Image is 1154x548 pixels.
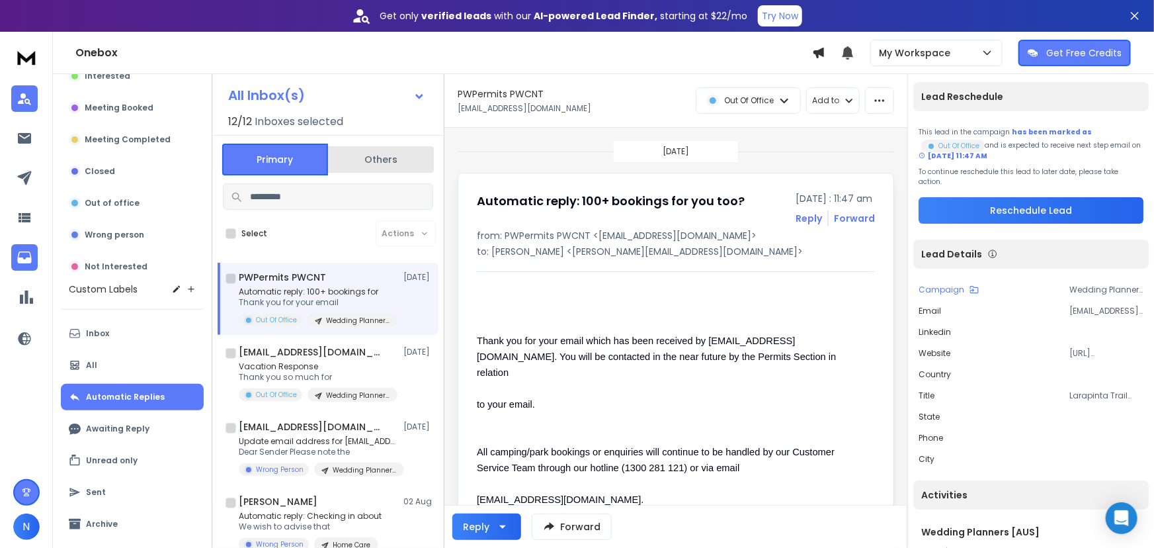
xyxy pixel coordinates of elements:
[1018,40,1131,66] button: Get Free Credits
[919,327,951,338] p: linkedin
[239,372,397,383] p: Thank you so much for
[913,480,1149,510] div: Activities
[403,272,433,283] p: [DATE]
[724,95,774,106] p: Out Of Office
[328,145,434,174] button: Others
[477,494,643,505] span: [EMAIL_ADDRESS][DOMAIN_NAME].
[61,222,204,248] button: Wrong person
[61,95,204,121] button: Meeting Booked
[1069,285,1143,295] p: Wedding Planners [AUS]
[85,230,144,240] p: Wrong person
[61,511,204,537] button: Archive
[13,514,40,540] button: N
[452,514,521,540] button: Reply
[919,151,987,161] div: [DATE] 11:47 AM
[239,271,326,284] h1: PWPermits PWCNT
[458,87,544,101] h1: PWPermits PWCNT
[1069,348,1143,359] p: [URL][DOMAIN_NAME]
[762,9,798,23] p: Try Now
[239,522,382,532] p: We wish to advise that
[61,126,204,153] button: Meeting Completed
[239,420,384,434] h1: [EMAIL_ADDRESS][DOMAIN_NAME]
[86,360,97,371] p: All
[663,146,689,157] p: [DATE]
[85,261,147,272] p: Not Interested
[477,336,839,378] span: Thank you for your email which has been received by [EMAIL_ADDRESS][DOMAIN_NAME]. You will be con...
[256,315,297,325] p: Out Of Office
[532,514,612,540] button: Forward
[61,416,204,442] button: Awaiting Reply
[919,412,940,422] p: state
[61,253,204,280] button: Not Interested
[333,465,396,475] p: Wedding Planners [AUS]
[921,248,982,261] p: Lead Details
[61,63,204,89] button: Interested
[919,285,979,295] button: Campaign
[239,361,397,372] p: Vacation Response
[61,158,204,185] button: Closed
[239,436,397,447] p: Update email address for [EMAIL_ADDRESS][DOMAIN_NAME]
[1069,306,1143,316] p: [EMAIL_ADDRESS][DOMAIN_NAME]
[86,455,138,466] p: Unread only
[463,520,489,533] div: Reply
[61,384,204,410] button: Automatic Replies
[477,447,837,473] span: All camping/park bookings or enquiries will continue to be handled by our Customer Service Team t...
[879,46,956,60] p: My Workspace
[919,390,934,401] p: title
[919,348,950,359] p: website
[796,212,822,225] button: Reply
[477,192,745,210] h1: Automatic reply: 100+ bookings for you too?
[61,479,204,506] button: Sent
[1106,502,1137,534] div: Open Intercom Messenger
[919,433,943,443] p: Phone
[921,90,1003,103] p: Lead Reschedule
[919,454,934,465] p: city
[85,71,130,81] p: Interested
[239,345,384,359] h1: [EMAIL_ADDRESS][DOMAIN_NAME]
[61,190,204,216] button: Out of office
[919,127,1143,161] div: This lead in the campaign and is expected to receive next step email on
[222,144,328,175] button: Primary
[834,212,875,225] div: Forward
[61,320,204,347] button: Inbox
[255,114,343,130] h3: Inboxes selected
[919,285,964,295] p: Campaign
[239,297,397,308] p: Thank you for your email
[326,316,390,326] p: Wedding Planners [AUS]
[477,245,875,258] p: to: [PERSON_NAME] <[PERSON_NAME][EMAIL_ADDRESS][DOMAIN_NAME]>
[458,103,591,114] p: [EMAIL_ADDRESS][DOMAIN_NAME]
[919,369,951,380] p: country
[228,89,305,102] h1: All Inbox(s)
[239,447,397,457] p: Dear Sender Please note the
[61,352,204,379] button: All
[1069,390,1143,401] p: Larapinta Trail Trek Support
[380,9,747,23] p: Get only with our starting at $22/mo
[239,511,382,522] p: Automatic reply: Checking in about
[477,229,875,242] p: from: PWPermits PWCNT <[EMAIL_ADDRESS][DOMAIN_NAME]>
[85,166,115,177] p: Closed
[13,45,40,69] img: logo
[326,390,390,400] p: Wedding Planners [AUS]
[86,392,165,402] p: Automatic Replies
[403,422,433,432] p: [DATE]
[256,465,304,475] p: Wrong Person
[921,525,1141,539] h1: Wedding Planners [AUS]
[86,328,109,339] p: Inbox
[218,82,436,109] button: All Inbox(s)
[239,287,397,297] p: Automatic reply: 100+ bookings for
[1046,46,1122,60] p: Get Free Credits
[86,487,106,498] p: Sent
[403,347,433,357] p: [DATE]
[534,9,657,23] strong: AI-powered Lead Finder,
[919,197,1143,224] button: Reschedule Lead
[938,141,979,151] p: Out Of Office
[477,399,535,410] span: to your email.
[86,519,118,529] p: Archive
[812,95,839,106] p: Add to
[403,496,433,507] p: 02 Aug
[256,390,297,400] p: Out Of Office
[758,5,802,26] button: Try Now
